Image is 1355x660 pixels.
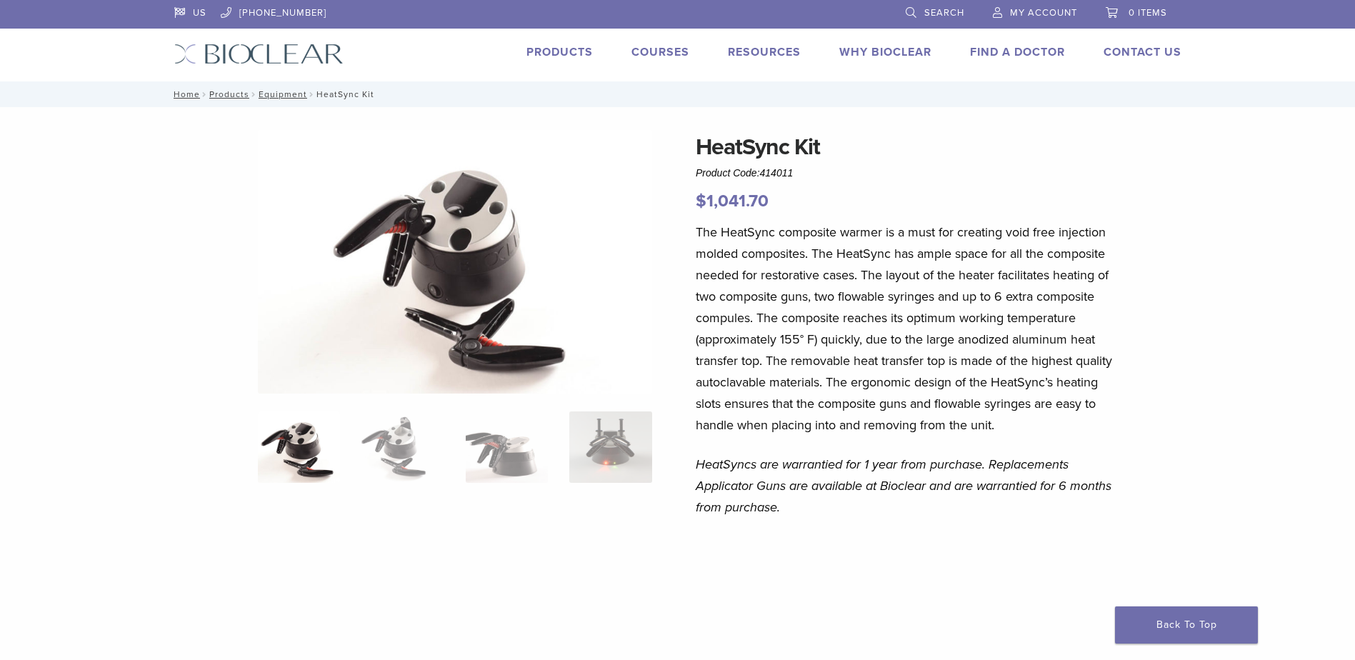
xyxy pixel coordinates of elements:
span: 0 items [1129,7,1167,19]
a: Equipment [259,89,307,99]
a: Back To Top [1115,606,1258,644]
nav: HeatSync Kit [164,81,1192,107]
span: / [249,91,259,98]
a: Contact Us [1104,45,1181,59]
a: Products [526,45,593,59]
span: Product Code: [696,167,793,179]
a: Resources [728,45,801,59]
span: / [200,91,209,98]
h1: HeatSync Kit [696,130,1116,164]
em: HeatSyncs are warrantied for 1 year from purchase. Replacements Applicator Guns are available at ... [696,456,1111,515]
img: HeatSync Kit - Image 4 [569,411,651,483]
span: $ [696,191,706,211]
a: Find A Doctor [970,45,1065,59]
img: HeatSync-Kit-4-324x324.jpg [258,411,340,483]
img: HeatSync Kit-4 [258,130,652,394]
a: Courses [631,45,689,59]
img: HeatSync Kit - Image 2 [361,411,444,483]
img: Bioclear [174,44,344,64]
span: Search [924,7,964,19]
span: / [307,91,316,98]
a: Products [209,89,249,99]
bdi: 1,041.70 [696,191,769,211]
img: HeatSync Kit - Image 3 [466,411,548,483]
span: My Account [1010,7,1077,19]
a: Home [169,89,200,99]
p: The HeatSync composite warmer is a must for creating void free injection molded composites. The H... [696,221,1116,436]
a: Why Bioclear [839,45,931,59]
span: 414011 [760,167,794,179]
